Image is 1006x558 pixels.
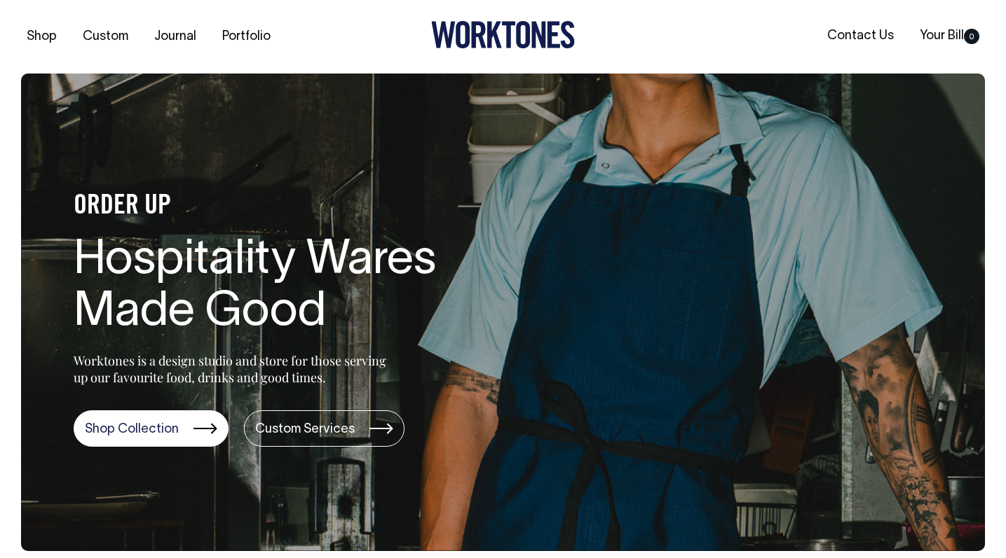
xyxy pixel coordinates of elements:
a: Shop Collection [74,410,229,447]
span: 0 [964,29,979,44]
a: Custom [77,25,134,48]
a: Contact Us [822,25,899,48]
h4: ORDER UP [74,192,522,221]
a: Portfolio [217,25,276,48]
a: Journal [149,25,202,48]
a: Custom Services [244,410,405,447]
a: Your Bill0 [914,25,985,48]
a: Shop [21,25,62,48]
p: Worktones is a design studio and store for those serving up our favourite food, drinks and good t... [74,352,393,386]
h1: Hospitality Wares Made Good [74,235,522,340]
